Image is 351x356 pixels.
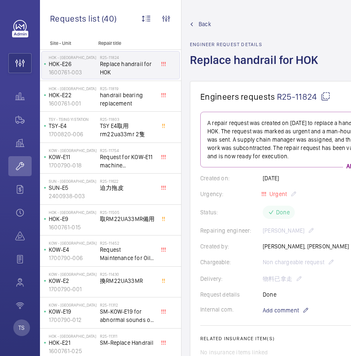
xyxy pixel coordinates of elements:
[100,215,155,223] span: 取RM22UA33MR備用
[100,184,155,192] span: 迫力拖皮
[49,161,97,169] p: 1700790-018
[49,122,97,130] p: TSY-E4
[100,179,155,184] h2: R25-11622
[49,334,97,339] p: HOK - [GEOGRAPHIC_DATA]
[49,117,97,122] p: TSY - Tsing Yi Station
[199,20,211,28] span: Back
[49,86,97,91] p: HOK - [GEOGRAPHIC_DATA]
[49,99,97,108] p: 1600761-001
[100,272,155,277] h2: R25-11430
[49,68,97,76] p: 1600761-003
[100,246,155,262] span: Request Maintenance for Oil Leaking & abnormal noise
[100,55,155,60] h2: R25-11824
[200,91,275,102] span: Engineers requests
[49,302,97,307] p: KOW - [GEOGRAPHIC_DATA]
[49,179,97,184] p: SUN - [GEOGRAPHIC_DATA]
[100,339,155,347] span: SM-Replace Handrail
[49,210,97,215] p: HOK - [GEOGRAPHIC_DATA]
[100,153,155,169] span: Request for KOW-E11 machine maintenance
[190,42,323,47] h2: Engineer request details
[49,223,97,231] p: 1600761-015
[49,307,97,316] p: KOW-E19
[277,91,331,102] span: R25-11824
[49,215,97,223] p: HOK-E9
[49,285,97,293] p: 1700790-001
[100,307,155,324] span: SM-KOW-E19 for abnormal sounds of coupling damper
[49,347,97,355] p: 1600761-025
[18,324,25,332] p: TS
[100,241,155,246] h2: R25-11452
[49,55,97,60] p: HOK - [GEOGRAPHIC_DATA]
[49,339,97,347] p: HOK-E21
[100,302,155,307] h2: R25-11312
[50,13,102,24] span: Requests list
[49,130,97,138] p: 1700820-006
[49,316,97,324] p: 1700790-012
[263,306,299,314] span: Add comment
[49,277,97,285] p: KOW-E2
[100,117,155,122] h2: R25-11803
[100,86,155,91] h2: R25-11819
[100,122,155,138] span: TSY E4取用rm22ua33mr 2隻
[40,40,95,46] p: Site - Unit
[100,210,155,215] h2: R25-11505
[98,40,153,46] p: Repair title
[100,334,155,339] h2: R25-11311
[49,241,97,246] p: KOW - [GEOGRAPHIC_DATA]
[49,254,97,262] p: 1700790-006
[49,148,97,153] p: KOW - [GEOGRAPHIC_DATA]
[100,148,155,153] h2: R25-11754
[49,192,97,200] p: 2400938-003
[100,60,155,76] span: Replace handrail for HOK
[190,52,323,81] h1: Replace handrail for HOK
[49,91,97,99] p: HOK-E22
[49,184,97,192] p: SUN-E5
[49,246,97,254] p: KOW-E4
[100,277,155,285] span: 換RM22UA33MR
[100,91,155,108] span: handrail bearing replacement
[49,153,97,161] p: KOW-E11
[49,60,97,68] p: HOK-E26
[49,272,97,277] p: KOW - [GEOGRAPHIC_DATA]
